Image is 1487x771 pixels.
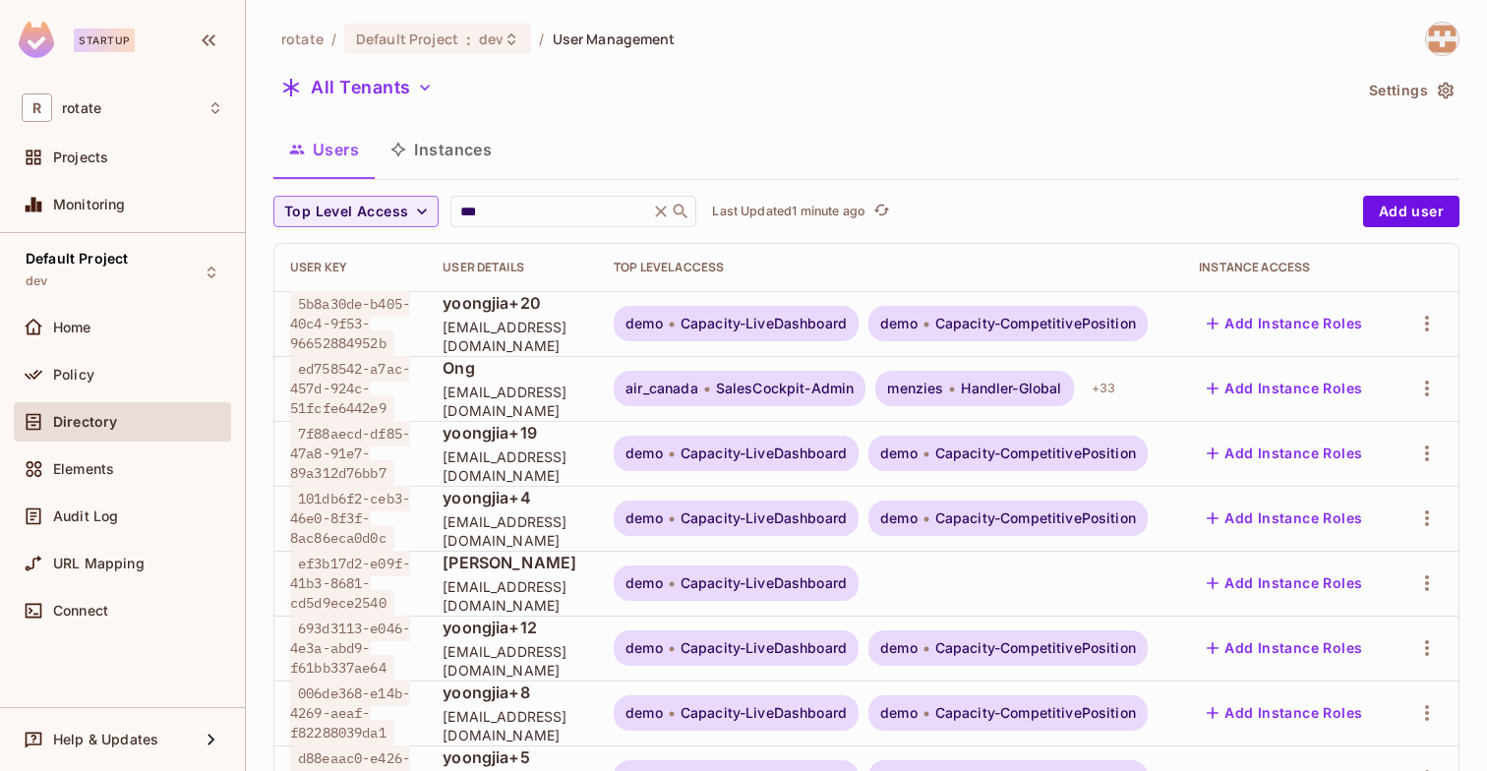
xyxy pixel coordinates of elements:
[880,705,918,721] span: demo
[887,381,943,396] span: menzies
[880,445,918,461] span: demo
[443,318,582,355] span: [EMAIL_ADDRESS][DOMAIN_NAME]
[443,422,582,444] span: yoongjia+19
[26,273,47,289] span: dev
[880,510,918,526] span: demo
[681,445,847,461] span: Capacity-LiveDashboard
[1199,697,1370,729] button: Add Instance Roles
[53,149,108,165] span: Projects
[19,22,54,58] img: SReyMgAAAABJRU5ErkJggg==
[681,316,847,331] span: Capacity-LiveDashboard
[716,381,855,396] span: SalesCockpit-Admin
[625,705,663,721] span: demo
[712,204,865,219] p: Last Updated 1 minute ago
[375,125,507,174] button: Instances
[53,414,117,430] span: Directory
[331,30,336,48] li: /
[625,316,663,331] span: demo
[1363,196,1459,227] button: Add user
[443,746,582,768] span: yoongjia+5
[625,640,663,656] span: demo
[1084,373,1123,404] div: + 33
[681,510,847,526] span: Capacity-LiveDashboard
[443,552,582,573] span: [PERSON_NAME]
[479,30,504,48] span: dev
[465,31,472,47] span: :
[443,577,582,615] span: [EMAIL_ADDRESS][DOMAIN_NAME]
[880,316,918,331] span: demo
[1426,23,1458,55] img: harith@letsrotate.com
[625,575,663,591] span: demo
[53,461,114,477] span: Elements
[869,200,893,223] button: refresh
[443,617,582,638] span: yoongjia+12
[443,512,582,550] span: [EMAIL_ADDRESS][DOMAIN_NAME]
[553,30,676,48] span: User Management
[26,251,128,267] span: Default Project
[443,383,582,420] span: [EMAIL_ADDRESS][DOMAIN_NAME]
[1199,632,1370,664] button: Add Instance Roles
[935,510,1136,526] span: Capacity-CompetitivePosition
[443,642,582,680] span: [EMAIL_ADDRESS][DOMAIN_NAME]
[53,508,118,524] span: Audit Log
[614,260,1167,275] div: Top Level Access
[53,197,126,212] span: Monitoring
[53,603,108,619] span: Connect
[290,421,410,486] span: 7f88aecd-df85-47a8-91e7-89a312d76bb7
[74,29,135,52] div: Startup
[443,357,582,379] span: Ong
[443,447,582,485] span: [EMAIL_ADDRESS][DOMAIN_NAME]
[1199,373,1370,404] button: Add Instance Roles
[1199,308,1370,339] button: Add Instance Roles
[1199,503,1370,534] button: Add Instance Roles
[935,705,1136,721] span: Capacity-CompetitivePosition
[1199,260,1377,275] div: Instance Access
[681,575,847,591] span: Capacity-LiveDashboard
[681,640,847,656] span: Capacity-LiveDashboard
[625,381,698,396] span: air_canada
[625,510,663,526] span: demo
[865,200,893,223] span: Click to refresh data
[284,200,408,224] span: Top Level Access
[443,487,582,508] span: yoongjia+4
[873,202,890,221] span: refresh
[356,30,458,48] span: Default Project
[935,445,1136,461] span: Capacity-CompetitivePosition
[53,320,91,335] span: Home
[62,100,101,116] span: Workspace: rotate
[290,260,411,275] div: User Key
[53,367,94,383] span: Policy
[625,445,663,461] span: demo
[273,125,375,174] button: Users
[53,732,158,747] span: Help & Updates
[539,30,544,48] li: /
[443,707,582,744] span: [EMAIL_ADDRESS][DOMAIN_NAME]
[22,93,52,122] span: R
[880,640,918,656] span: demo
[935,640,1136,656] span: Capacity-CompetitivePosition
[1361,75,1459,106] button: Settings
[290,291,410,356] span: 5b8a30de-b405-40c4-9f53-96652884952b
[681,705,847,721] span: Capacity-LiveDashboard
[290,616,410,681] span: 693d3113-e046-4e3a-abd9-f61bb337ae64
[273,196,439,227] button: Top Level Access
[443,682,582,703] span: yoongjia+8
[1199,567,1370,599] button: Add Instance Roles
[281,30,324,48] span: the active workspace
[290,356,410,421] span: ed758542-a7ac-457d-924c-51fcfe6442e9
[290,681,410,745] span: 006de368-e14b-4269-aeaf-f82288039da1
[1199,438,1370,469] button: Add Instance Roles
[53,556,145,571] span: URL Mapping
[290,486,410,551] span: 101db6f2-ceb3-46e0-8f3f-8ac86eca0d0c
[961,381,1061,396] span: Handler-Global
[443,292,582,314] span: yoongjia+20
[290,551,410,616] span: ef3b17d2-e09f-41b3-8681-cd5d9ece2540
[935,316,1136,331] span: Capacity-CompetitivePosition
[443,260,582,275] div: User Details
[273,72,441,103] button: All Tenants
